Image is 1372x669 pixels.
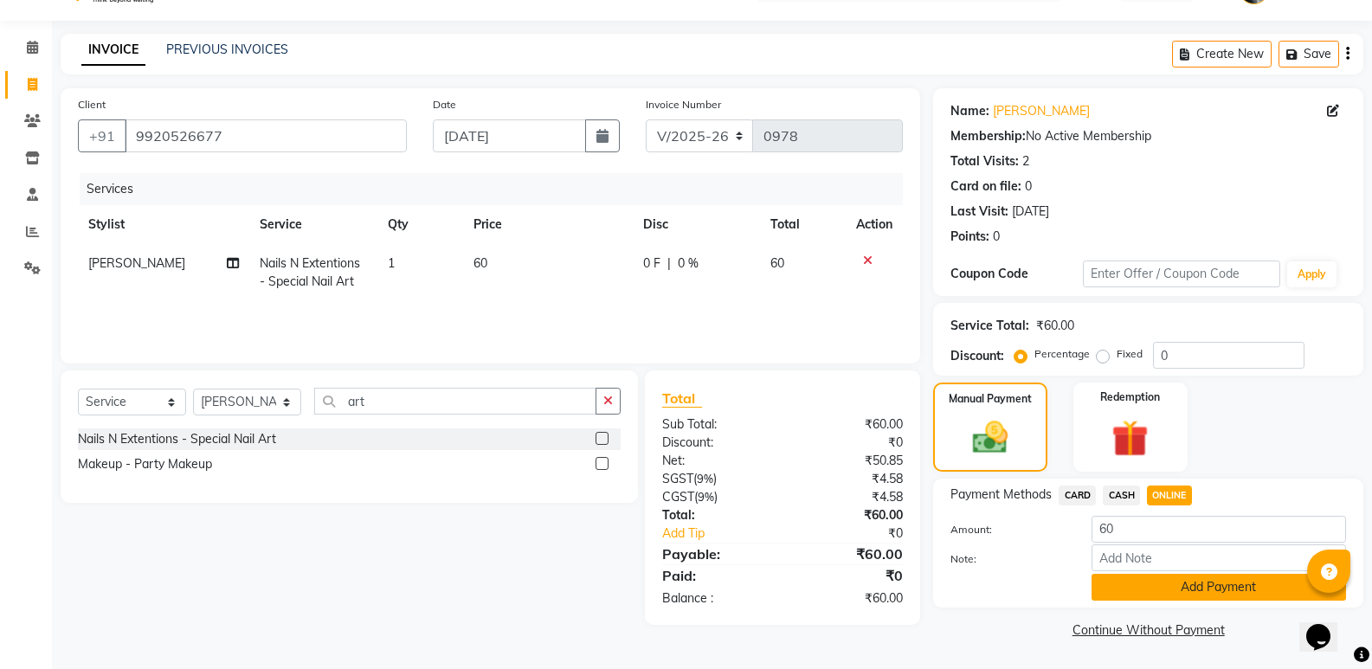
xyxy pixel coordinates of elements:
[783,470,916,488] div: ₹4.58
[950,127,1026,145] div: Membership:
[846,205,903,244] th: Action
[949,391,1032,407] label: Manual Payment
[950,265,1082,283] div: Coupon Code
[643,254,660,273] span: 0 F
[1092,574,1346,601] button: Add Payment
[783,415,916,434] div: ₹60.00
[646,97,721,113] label: Invoice Number
[649,589,783,608] div: Balance :
[78,430,276,448] div: Nails N Extentions - Special Nail Art
[1279,41,1339,68] button: Save
[260,255,360,289] span: Nails N Extentions - Special Nail Art
[649,488,783,506] div: ( )
[81,35,145,66] a: INVOICE
[649,544,783,564] div: Payable:
[473,255,487,271] span: 60
[783,544,916,564] div: ₹60.00
[1083,261,1280,287] input: Enter Offer / Coupon Code
[937,522,1078,537] label: Amount:
[667,254,671,273] span: |
[993,102,1090,120] a: [PERSON_NAME]
[88,255,185,271] span: [PERSON_NAME]
[770,255,784,271] span: 60
[662,389,702,408] span: Total
[1025,177,1032,196] div: 0
[950,177,1021,196] div: Card on file:
[662,489,694,505] span: CGST
[649,470,783,488] div: ( )
[1299,600,1355,652] iframe: chat widget
[1059,486,1096,505] span: CARD
[1092,544,1346,571] input: Add Note
[783,565,916,586] div: ₹0
[1036,317,1074,335] div: ₹60.00
[78,97,106,113] label: Client
[1287,261,1337,287] button: Apply
[783,434,916,452] div: ₹0
[649,524,805,543] a: Add Tip
[1022,152,1029,170] div: 2
[166,42,288,57] a: PREVIOUS INVOICES
[1100,389,1160,405] label: Redemption
[388,255,395,271] span: 1
[1172,41,1272,68] button: Create New
[125,119,407,152] input: Search by Name/Mobile/Email/Code
[1092,516,1346,543] input: Amount
[78,205,249,244] th: Stylist
[950,347,1004,365] div: Discount:
[78,455,212,473] div: Makeup - Party Makeup
[649,452,783,470] div: Net:
[649,415,783,434] div: Sub Total:
[1103,486,1140,505] span: CASH
[1012,203,1049,221] div: [DATE]
[678,254,699,273] span: 0 %
[1117,346,1143,362] label: Fixed
[649,565,783,586] div: Paid:
[783,506,916,524] div: ₹60.00
[950,127,1346,145] div: No Active Membership
[993,228,1000,246] div: 0
[950,317,1029,335] div: Service Total:
[633,205,761,244] th: Disc
[783,589,916,608] div: ₹60.00
[649,506,783,524] div: Total:
[1147,486,1192,505] span: ONLINE
[783,488,916,506] div: ₹4.58
[950,102,989,120] div: Name:
[249,205,377,244] th: Service
[433,97,456,113] label: Date
[950,203,1008,221] div: Last Visit:
[463,205,633,244] th: Price
[937,551,1078,567] label: Note:
[760,205,846,244] th: Total
[78,119,126,152] button: +91
[698,490,714,504] span: 9%
[649,434,783,452] div: Discount:
[950,486,1052,504] span: Payment Methods
[950,228,989,246] div: Points:
[80,173,916,205] div: Services
[377,205,463,244] th: Qty
[805,524,916,543] div: ₹0
[697,472,713,486] span: 9%
[962,417,1019,458] img: _cash.svg
[1034,346,1090,362] label: Percentage
[937,621,1360,640] a: Continue Without Payment
[1100,415,1160,461] img: _gift.svg
[950,152,1019,170] div: Total Visits:
[783,452,916,470] div: ₹50.85
[662,471,693,486] span: SGST
[314,388,596,415] input: Search or Scan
